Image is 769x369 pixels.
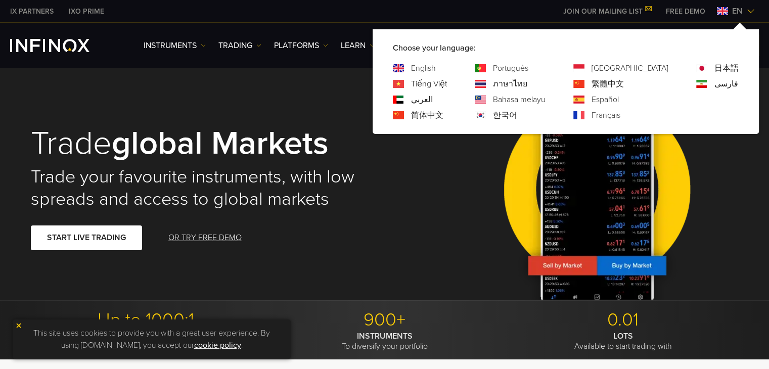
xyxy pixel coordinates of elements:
span: en [728,5,747,17]
a: INFINOX Logo [10,39,113,52]
h2: Trade your favourite instruments, with low spreads and access to global markets [31,166,371,210]
p: 0.01 [508,309,739,331]
a: Language [592,62,668,74]
a: Learn [341,39,375,52]
a: Language [411,78,447,90]
a: Language [411,94,433,106]
a: Language [714,62,739,74]
p: Choose your language: [393,42,739,54]
a: Language [493,94,546,106]
a: INFINOX [61,6,112,17]
a: TRADING [218,39,261,52]
img: yellow close icon [15,322,22,329]
a: Language [714,78,738,90]
p: Available to start trading with [508,331,739,351]
a: PLATFORMS [274,39,328,52]
a: Language [493,62,528,74]
a: Language [592,94,619,106]
a: JOIN OUR MAILING LIST [556,7,658,16]
a: Language [493,109,517,121]
h1: Trade [31,126,371,161]
strong: LOTS [613,331,633,341]
a: Language [592,78,624,90]
p: 900+ [269,309,500,331]
a: OR TRY FREE DEMO [167,225,243,250]
a: Language [411,109,443,121]
a: Language [411,62,436,74]
strong: global markets [112,123,329,163]
a: INFINOX [3,6,61,17]
p: This site uses cookies to provide you with a great user experience. By using [DOMAIN_NAME], you a... [18,325,286,354]
a: Instruments [144,39,206,52]
a: cookie policy [194,340,241,350]
p: Up to 1000:1 [31,309,262,331]
p: To diversify your portfolio [269,331,500,351]
a: Language [592,109,620,121]
strong: INSTRUMENTS [357,331,413,341]
a: Language [493,78,527,90]
a: START LIVE TRADING [31,225,142,250]
a: INFINOX MENU [658,6,713,17]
